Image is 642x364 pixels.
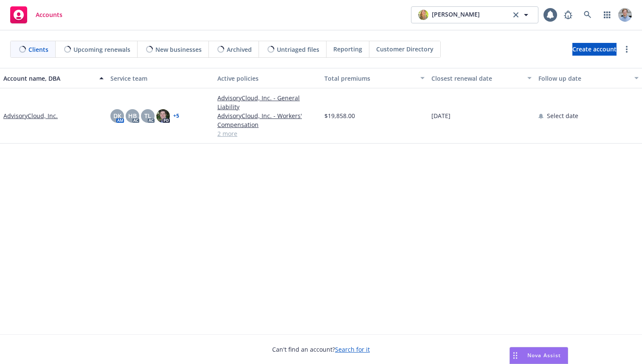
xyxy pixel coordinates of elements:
[431,111,451,120] span: [DATE]
[411,6,538,23] button: photo[PERSON_NAME]clear selection
[324,74,415,83] div: Total premiums
[618,8,632,22] img: photo
[560,6,577,23] a: Report a Bug
[214,68,321,88] button: Active policies
[535,68,642,88] button: Follow up date
[622,44,632,54] a: more
[527,352,561,359] span: Nova Assist
[173,113,179,119] a: + 5
[511,10,521,20] a: clear selection
[431,74,522,83] div: Closest renewal date
[538,74,629,83] div: Follow up date
[144,111,151,120] span: TL
[227,45,252,54] span: Archived
[217,74,318,83] div: Active policies
[510,347,521,364] div: Drag to move
[156,109,170,123] img: photo
[510,347,568,364] button: Nova Assist
[107,68,214,88] button: Service team
[572,43,617,56] a: Create account
[217,129,318,138] a: 2 more
[217,93,318,111] a: AdvisoryCloud, Inc. - General Liability
[432,10,480,20] span: [PERSON_NAME]
[418,10,428,20] img: photo
[579,6,596,23] a: Search
[324,111,355,120] span: $19,858.00
[333,45,362,54] span: Reporting
[128,111,137,120] span: HB
[335,345,370,353] a: Search for it
[7,3,66,27] a: Accounts
[547,111,578,120] span: Select date
[376,45,434,54] span: Customer Directory
[73,45,130,54] span: Upcoming renewals
[3,74,94,83] div: Account name, DBA
[321,68,428,88] button: Total premiums
[428,68,535,88] button: Closest renewal date
[572,41,617,57] span: Create account
[277,45,319,54] span: Untriaged files
[36,11,62,18] span: Accounts
[272,345,370,354] span: Can't find an account?
[113,111,121,120] span: DK
[599,6,616,23] a: Switch app
[217,111,318,129] a: AdvisoryCloud, Inc. - Workers' Compensation
[155,45,202,54] span: New businesses
[28,45,48,54] span: Clients
[3,111,58,120] a: AdvisoryCloud, Inc.
[110,74,211,83] div: Service team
